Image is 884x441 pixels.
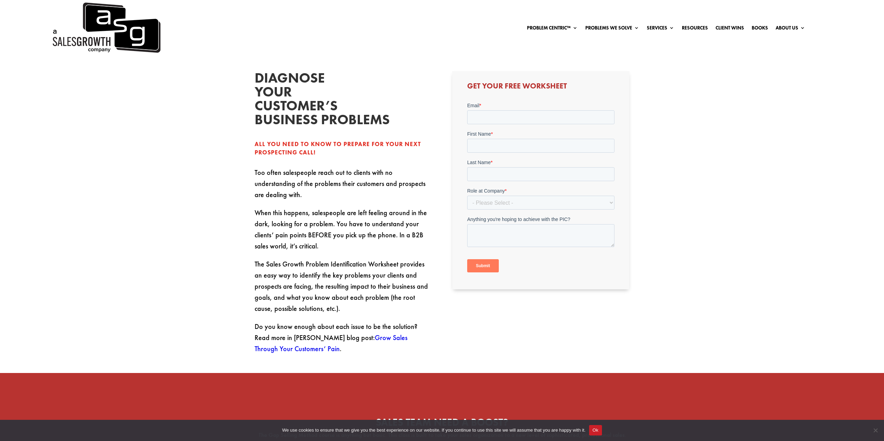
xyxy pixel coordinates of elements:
p: The Sales Growth Problem Identification Worksheet provides an easy way to identify the key proble... [255,258,432,321]
h3: Get Your Free Worksheet [467,82,614,93]
p: Do you know enough about each issue to be the solution? Read more in [PERSON_NAME] blog post: . [255,321,432,354]
span: We use cookies to ensure that we give you the best experience on our website. If you continue to ... [282,427,585,434]
p: Too often salespeople reach out to clients with no understanding of the problems their customers ... [255,167,432,207]
a: Books [752,25,768,33]
a: Problems We Solve [585,25,639,33]
iframe: Form 0 [467,102,614,278]
a: Services [647,25,674,33]
a: Problem Centric™ [527,25,578,33]
div: All you need to know to prepare for your next prospecting call! [255,140,432,157]
button: Ok [589,425,602,435]
p: When this happens, salespeople are left feeling around in the dark, looking for a problem. You ha... [255,207,432,258]
h2: SALES TEAM NEED A BOOST? [21,417,863,431]
a: Client Wins [716,25,744,33]
a: Resources [682,25,708,33]
span: No [872,427,879,434]
h2: Diagnose your customer’s business problems [255,71,359,130]
a: About Us [776,25,805,33]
